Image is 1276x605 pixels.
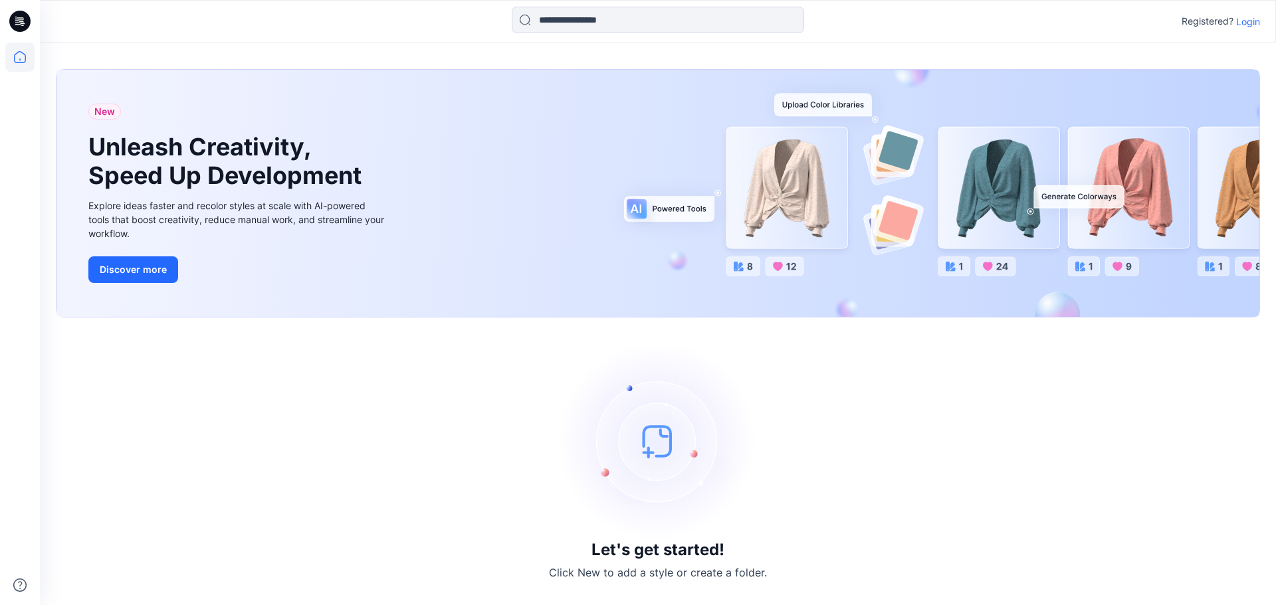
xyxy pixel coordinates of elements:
[88,199,387,240] div: Explore ideas faster and recolor styles at scale with AI-powered tools that boost creativity, red...
[591,541,724,559] h3: Let's get started!
[1182,13,1233,29] p: Registered?
[94,104,115,120] span: New
[88,256,387,283] a: Discover more
[1236,15,1260,29] p: Login
[88,256,178,283] button: Discover more
[88,133,368,190] h1: Unleash Creativity, Speed Up Development
[558,341,758,541] img: empty-state-image.svg
[549,564,767,580] p: Click New to add a style or create a folder.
